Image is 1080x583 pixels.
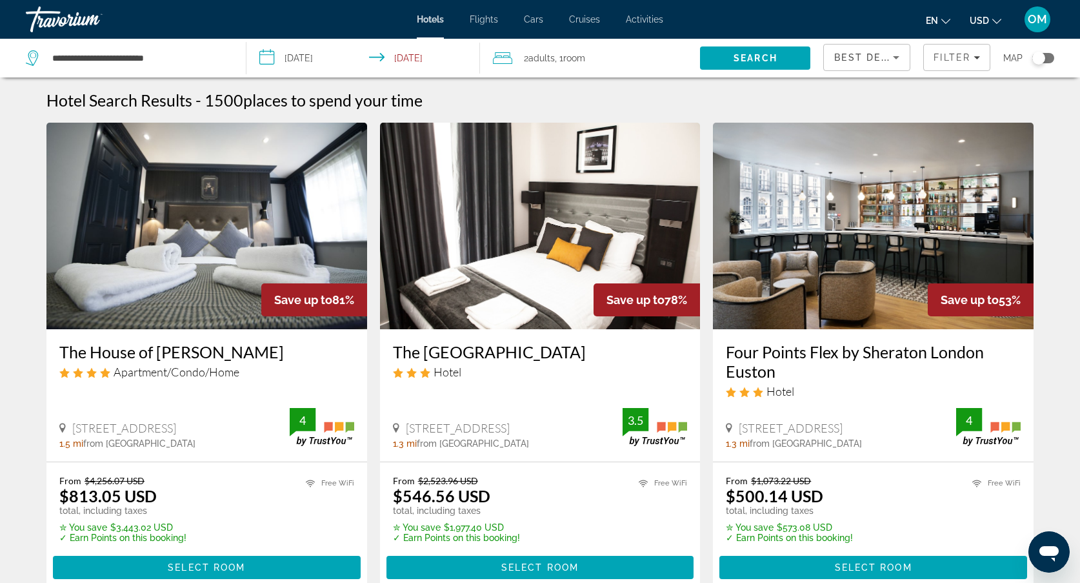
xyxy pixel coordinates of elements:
[623,413,648,428] div: 3.5
[59,342,354,362] h3: The House of [PERSON_NAME]
[85,475,145,486] del: $4,256.07 USD
[393,365,688,379] div: 3 star Hotel
[970,11,1001,30] button: Change currency
[555,49,585,67] span: , 1
[51,48,226,68] input: Search hotel destination
[563,53,585,63] span: Room
[726,342,1021,381] a: Four Points Flex by Sheraton London Euston
[726,486,823,506] ins: $500.14 USD
[1028,531,1070,573] iframe: Bouton de lancement de la fenêtre de messagerie
[393,522,520,533] p: $1,977.40 USD
[386,559,694,573] a: Select Room
[393,486,490,506] ins: $546.56 USD
[59,506,186,516] p: total, including taxes
[632,475,687,491] li: Free WiFi
[751,475,811,486] del: $1,073.22 USD
[1023,52,1054,64] button: Toggle map
[726,438,750,449] span: 1.3 mi
[243,90,423,110] span: places to spend your time
[726,522,774,533] span: ✮ You save
[53,556,361,579] button: Select Room
[290,408,354,446] img: TrustYou guest rating badge
[626,14,663,25] a: Activities
[966,475,1021,491] li: Free WiFi
[719,559,1027,573] a: Select Room
[1021,6,1054,33] button: User Menu
[726,384,1021,398] div: 3 star Hotel
[417,14,444,25] a: Hotels
[956,408,1021,446] img: TrustYou guest rating badge
[46,123,367,329] img: The House of Toby
[290,413,315,428] div: 4
[46,90,192,110] h1: Hotel Search Results
[835,562,912,573] span: Select Room
[594,283,700,316] div: 78%
[956,413,982,428] div: 4
[168,562,245,573] span: Select Room
[734,53,777,63] span: Search
[195,90,201,110] span: -
[59,486,157,506] ins: $813.05 USD
[926,11,950,30] button: Change language
[393,533,520,543] p: ✓ Earn Points on this booking!
[59,365,354,379] div: 4 star Apartment
[834,52,901,63] span: Best Deals
[606,293,665,307] span: Save up to
[713,123,1034,329] img: Four Points Flex by Sheraton London Euston
[569,14,600,25] a: Cruises
[380,123,701,329] a: The Tudor Inn Hotel
[261,283,367,316] div: 81%
[393,342,688,362] a: The [GEOGRAPHIC_DATA]
[26,3,155,36] a: Travorium
[726,475,748,486] span: From
[59,475,81,486] span: From
[750,438,862,449] span: from [GEOGRAPHIC_DATA]
[524,14,543,25] a: Cars
[700,46,810,70] button: Search
[418,475,478,486] del: $2,523.96 USD
[406,421,510,435] span: [STREET_ADDRESS]
[434,365,461,379] span: Hotel
[719,556,1027,579] button: Select Room
[1028,13,1047,26] span: OM
[970,15,989,26] span: USD
[393,438,417,449] span: 1.3 mi
[941,293,999,307] span: Save up to
[393,475,415,486] span: From
[501,562,579,573] span: Select Room
[623,408,687,446] img: TrustYou guest rating badge
[59,533,186,543] p: ✓ Earn Points on this booking!
[739,421,843,435] span: [STREET_ADDRESS]
[417,438,529,449] span: from [GEOGRAPHIC_DATA]
[923,44,990,71] button: Filters
[53,559,361,573] a: Select Room
[726,533,853,543] p: ✓ Earn Points on this booking!
[59,438,83,449] span: 1.5 mi
[766,384,794,398] span: Hotel
[1003,49,1023,67] span: Map
[59,522,107,533] span: ✮ You save
[59,522,186,533] p: $3,443.02 USD
[834,50,899,65] mat-select: Sort by
[246,39,480,77] button: Select check in and out date
[205,90,423,110] h2: 1500
[393,522,441,533] span: ✮ You save
[928,283,1034,316] div: 53%
[470,14,498,25] a: Flights
[524,49,555,67] span: 2
[299,475,354,491] li: Free WiFi
[528,53,555,63] span: Adults
[926,15,938,26] span: en
[274,293,332,307] span: Save up to
[393,506,520,516] p: total, including taxes
[83,438,195,449] span: from [GEOGRAPHIC_DATA]
[934,52,970,63] span: Filter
